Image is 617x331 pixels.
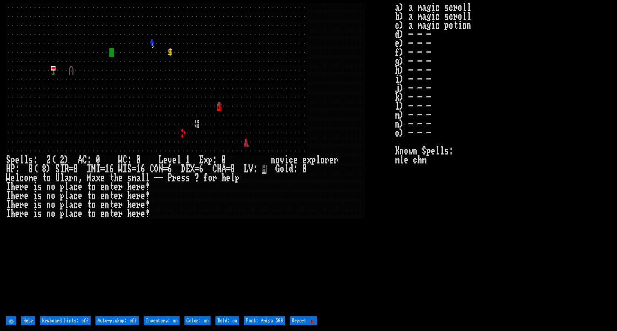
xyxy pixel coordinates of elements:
div: e [132,183,136,192]
div: e [15,192,20,201]
div: e [11,174,15,183]
div: l [64,192,69,201]
input: Inventory: on [144,316,180,325]
div: : [33,156,38,165]
div: e [24,183,29,192]
div: = [100,165,105,174]
div: t [87,210,91,218]
div: v [168,156,172,165]
div: m [29,174,33,183]
div: a [69,183,73,192]
div: o [91,192,96,201]
div: 0 [222,156,226,165]
div: h [114,174,118,183]
div: r [172,174,177,183]
div: E [186,165,190,174]
div: T [60,165,64,174]
div: e [163,156,168,165]
div: e [15,210,20,218]
div: r [136,192,141,201]
div: h [11,183,15,192]
div: t [87,192,91,201]
div: t [109,174,114,183]
div: r [334,156,338,165]
div: r [20,210,24,218]
div: e [78,183,82,192]
div: S [55,165,60,174]
div: e [118,174,123,183]
div: 6 [109,165,114,174]
div: = [132,165,136,174]
div: n [271,156,275,165]
div: c [20,174,24,183]
div: e [329,156,334,165]
div: P [168,174,172,183]
div: l [177,156,181,165]
div: r [118,210,123,218]
div: e [302,156,307,165]
div: t [109,183,114,192]
div: e [78,192,82,201]
div: T [6,210,11,218]
div: e [100,201,105,210]
div: a [91,174,96,183]
div: : [15,165,20,174]
div: o [91,183,96,192]
div: ! [145,192,150,201]
div: T [6,192,11,201]
div: t [109,201,114,210]
div: l [15,174,20,183]
div: E [199,156,204,165]
div: e [293,156,298,165]
div: e [24,210,29,218]
div: n [47,201,51,210]
div: l [64,201,69,210]
div: 1 [105,165,109,174]
div: = [226,165,231,174]
div: o [280,165,284,174]
div: ! [145,183,150,192]
div: n [105,201,109,210]
div: l [141,174,145,183]
div: i [33,183,38,192]
div: s [38,192,42,201]
div: p [60,192,64,201]
div: o [51,201,55,210]
div: T [6,201,11,210]
div: e [15,183,20,192]
div: r [20,192,24,201]
div: G [275,165,280,174]
div: e [100,183,105,192]
div: o [51,210,55,218]
div: : [253,165,257,174]
div: e [78,210,82,218]
div: n [105,183,109,192]
div: p [60,210,64,218]
input: Report 🐞 [290,316,317,325]
div: = [69,165,73,174]
div: 8 [29,165,33,174]
input: Keyboard hints: off [40,316,91,325]
div: s [181,174,186,183]
div: e [33,174,38,183]
div: 2 [47,156,51,165]
input: Color: on [184,316,211,325]
div: = [195,165,199,174]
div: H [6,165,11,174]
div: e [114,183,118,192]
div: 6 [199,165,204,174]
div: o [208,174,213,183]
div: e [24,201,29,210]
div: L [244,165,249,174]
div: n [73,174,78,183]
div: C [150,165,154,174]
div: a [69,201,73,210]
div: 1 [186,156,190,165]
div: x [96,174,100,183]
div: : [127,156,132,165]
div: n [105,210,109,218]
div: n [47,210,51,218]
div: h [222,174,226,183]
div: r [136,201,141,210]
div: I [123,165,127,174]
